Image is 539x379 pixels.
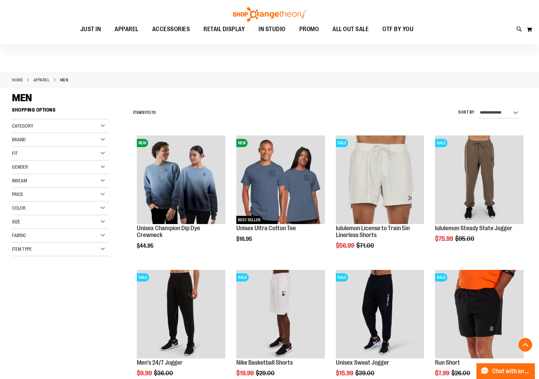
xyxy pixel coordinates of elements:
[435,270,524,358] img: Product image for Run Short
[34,77,50,83] a: APPAREL
[12,246,32,252] span: Item Type
[133,107,156,118] h2: Items to
[154,370,174,377] span: $36.00
[12,77,23,83] a: Home
[12,164,28,170] span: Gender
[232,7,307,22] img: Shop Orangetheory
[233,132,328,260] div: product
[60,77,68,83] strong: MEN
[336,370,354,377] span: $15.99
[236,273,249,282] span: SALE
[152,22,190,37] span: ACCESSORIES
[137,139,148,147] span: NEW
[451,370,471,377] span: $26.00
[336,270,424,358] img: Product image for Unisex Sweat Jogger
[137,359,183,366] a: Men's 24/7 Jogger
[336,135,424,225] a: lululemon License to Train 5in Linerless ShortsSALE
[137,225,200,238] a: Unisex Champion Dip Dye Crewneck
[12,178,27,183] span: Inseam
[12,104,109,119] strong: Shopping Options
[435,359,460,366] a: Run Short
[336,225,410,238] a: lululemon License to Train 5in Linerless Shorts
[12,192,23,197] span: Price
[435,139,447,147] span: SALE
[336,273,348,282] span: SALE
[435,270,524,360] a: Product image for Run ShortSALE
[12,137,26,142] span: Brand
[382,22,413,37] span: OTF BY YOU
[455,235,475,242] span: $95.00
[137,135,225,225] a: Unisex Champion Dip Dye CrewneckNEW
[137,273,149,282] span: SALE
[355,370,376,377] span: $39.00
[12,219,20,224] span: Size
[518,338,532,352] button: Back To Top
[12,205,26,211] span: Color
[137,270,225,358] img: Product image for 24/7 Jogger
[336,359,389,366] a: Unisex Sweat Jogger
[336,139,348,147] span: SALE
[492,368,531,375] span: Chat with an Expert
[236,225,296,232] a: Unisex Ultra Cotton Tee
[236,139,248,147] span: NEW
[336,242,355,249] span: $56.99
[137,270,225,360] a: Product image for 24/7 JoggerSALE
[236,359,293,366] a: Nike Basketball Shorts
[435,135,524,225] a: lululemon Steady State JoggerSALE
[137,370,153,377] span: $9.99
[115,22,139,37] span: APPAREL
[435,370,450,377] span: $7.99
[259,22,286,37] span: IN STUDIO
[256,370,276,377] span: $29.00
[336,135,424,224] img: lululemon License to Train 5in Linerless Shorts
[336,270,424,360] a: Product image for Unisex Sweat JoggerSALE
[151,110,156,115] span: 70
[137,243,155,249] span: $44.95
[12,233,26,238] span: Fabric
[12,123,33,129] span: Category
[137,135,225,224] img: Unisex Champion Dip Dye Crewneck
[236,236,253,242] span: $16.95
[332,22,369,37] span: ALL OUT SALE
[432,132,527,260] div: product
[299,22,319,37] span: PROMO
[80,22,101,37] span: JUST IN
[236,135,325,224] img: Unisex Ultra Cotton Tee
[435,135,524,224] img: lululemon Steady State Jogger
[12,151,18,156] span: Fit
[144,110,146,115] span: 1
[356,242,375,249] span: $71.00
[435,225,512,232] a: lululemon Steady State Jogger
[236,135,325,225] a: Unisex Ultra Cotton TeeNEWBEST SELLER
[236,370,255,377] span: $19.99
[458,109,475,115] label: Sort By
[236,270,325,360] a: Product image for Nike Basketball ShortsSALE
[476,363,535,379] button: Chat with an Expert
[203,22,245,37] span: RETAIL DISPLAY
[435,235,454,242] span: $75.99
[435,273,447,282] span: SALE
[332,132,428,266] div: product
[236,270,325,358] img: Product image for Nike Basketball Shorts
[12,92,32,104] span: MEN
[236,216,262,224] span: BEST SELLER
[133,132,229,266] div: product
